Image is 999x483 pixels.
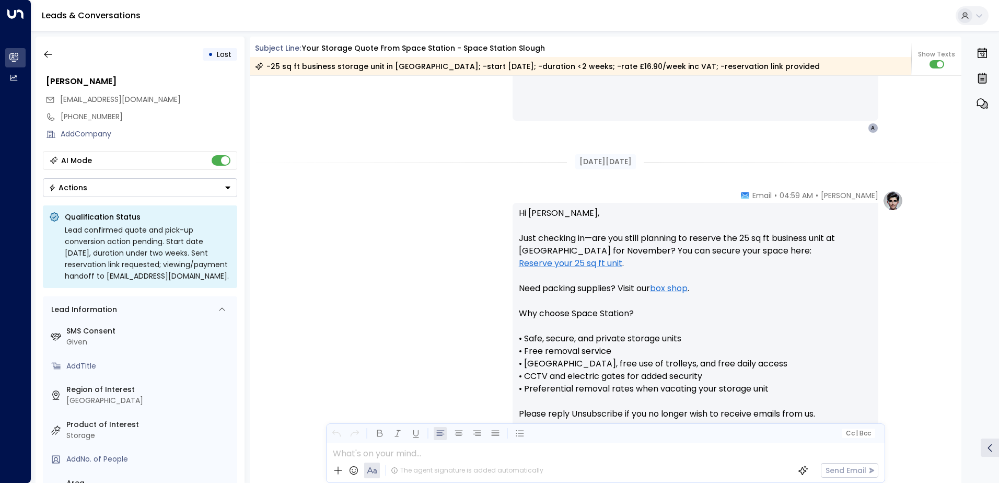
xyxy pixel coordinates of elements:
[48,304,117,315] div: Lead Information
[60,94,181,105] span: [EMAIL_ADDRESS][DOMAIN_NAME]
[42,9,141,21] a: Leads & Conversations
[61,155,92,166] div: AI Mode
[43,178,237,197] button: Actions
[348,427,361,440] button: Redo
[575,154,636,169] div: [DATE][DATE]
[774,190,777,201] span: •
[49,183,87,192] div: Actions
[868,123,878,133] div: A
[65,212,231,222] p: Qualification Status
[856,430,858,437] span: |
[66,419,233,430] label: Product of Interest
[65,224,231,282] div: Lead confirmed quote and pick-up conversion action pending. Start date [DATE], duration under two...
[650,282,688,295] a: box shop
[821,190,878,201] span: [PERSON_NAME]
[841,429,875,439] button: Cc|Bcc
[43,178,237,197] div: Button group with a nested menu
[845,430,870,437] span: Cc Bcc
[519,257,622,270] a: Reserve your 25 sq ft unit
[208,45,213,64] div: •
[66,430,233,441] div: Storage
[66,361,233,372] div: AddTitle
[391,466,543,475] div: The agent signature is added automatically
[66,337,233,348] div: Given
[752,190,772,201] span: Email
[816,190,818,201] span: •
[255,43,301,53] span: Subject Line:
[519,207,872,433] p: Hi [PERSON_NAME], Just checking in—are you still planning to reserve the 25 sq ft business unit a...
[66,395,233,406] div: [GEOGRAPHIC_DATA]
[60,94,181,105] span: amitnegi3584@gmail.com
[61,129,237,140] div: AddCompany
[255,61,820,72] div: -25 sq ft business storage unit in [GEOGRAPHIC_DATA]; -start [DATE]; -duration <2 weeks; -rate £1...
[302,43,545,54] div: Your storage quote from Space Station - Space Station Slough
[217,49,231,60] span: Lost
[66,384,233,395] label: Region of Interest
[330,427,343,440] button: Undo
[918,50,955,59] span: Show Texts
[61,111,237,122] div: [PHONE_NUMBER]
[66,454,233,465] div: AddNo. of People
[66,326,233,337] label: SMS Consent
[46,75,237,88] div: [PERSON_NAME]
[882,190,903,211] img: profile-logo.png
[780,190,813,201] span: 04:59 AM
